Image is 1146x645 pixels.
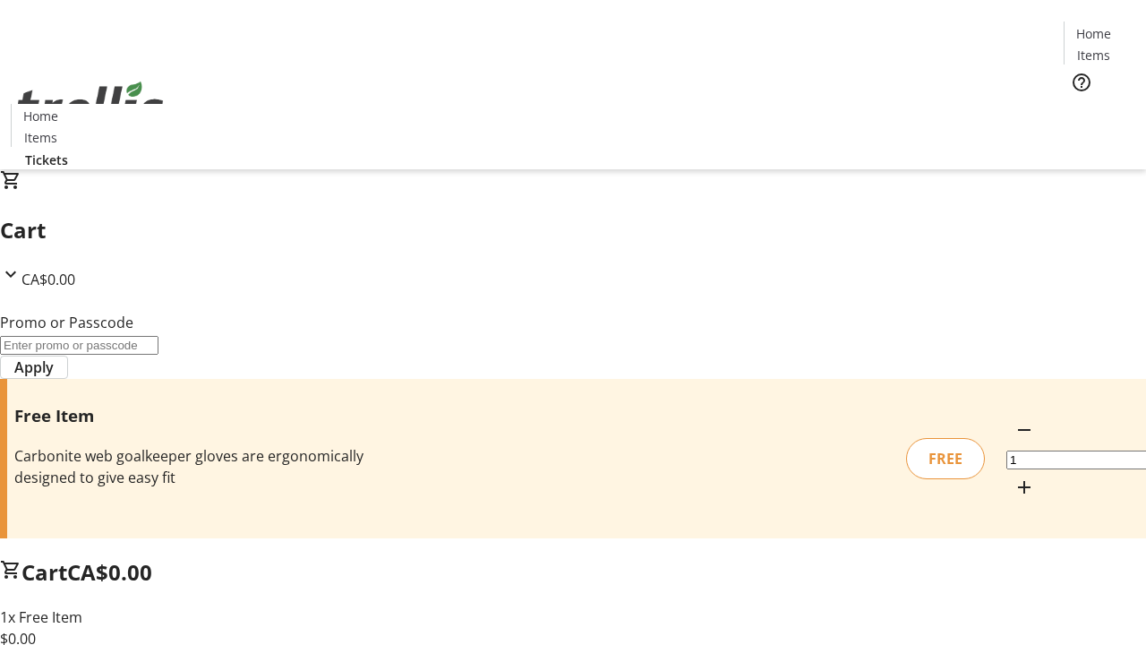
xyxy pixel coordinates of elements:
[14,357,54,378] span: Apply
[1006,469,1042,505] button: Increment by one
[12,128,69,147] a: Items
[67,557,152,587] span: CA$0.00
[21,270,75,289] span: CA$0.00
[1078,104,1121,123] span: Tickets
[1064,64,1099,100] button: Help
[25,150,68,169] span: Tickets
[1064,104,1135,123] a: Tickets
[11,62,170,151] img: Orient E2E Organization gAGAplvE66's Logo
[11,150,82,169] a: Tickets
[906,438,985,479] div: FREE
[1065,24,1122,43] a: Home
[1077,46,1110,64] span: Items
[12,107,69,125] a: Home
[14,445,406,488] div: Carbonite web goalkeeper gloves are ergonomically designed to give easy fit
[14,403,406,428] h3: Free Item
[1065,46,1122,64] a: Items
[1006,412,1042,448] button: Decrement by one
[24,128,57,147] span: Items
[1076,24,1111,43] span: Home
[23,107,58,125] span: Home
